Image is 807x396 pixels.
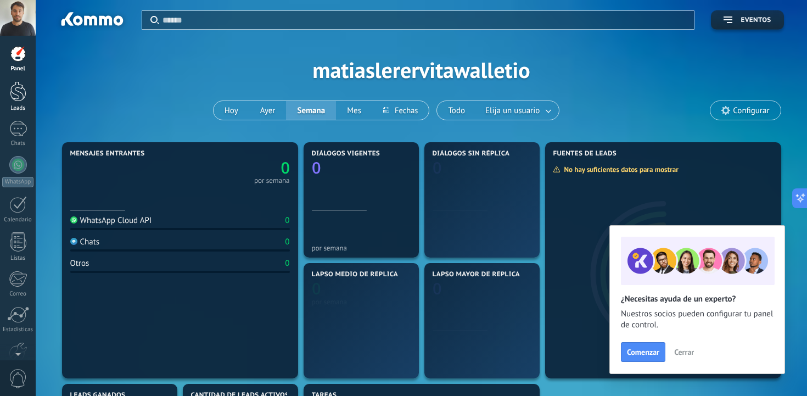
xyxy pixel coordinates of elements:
div: Panel [2,65,34,72]
span: Eventos [741,16,771,24]
span: Elija un usuario [483,103,542,118]
div: por semana [312,298,411,306]
div: No hay suficientes datos para mostrar [553,165,686,174]
div: Chats [70,237,100,247]
span: Diálogos sin réplica [433,150,510,158]
button: Mes [336,101,372,120]
text: 0 [312,278,321,299]
span: Nuestros socios pueden configurar tu panel de control. [621,309,774,331]
button: Elija un usuario [476,101,559,120]
div: 0 [285,215,289,226]
div: Listas [2,255,34,262]
h2: ¿Necesitas ayuda de un experto? [621,294,774,304]
span: Comenzar [627,348,659,356]
text: 0 [433,157,442,179]
button: Cerrar [669,344,699,360]
div: WhatsApp Cloud API [70,215,152,226]
span: Cerrar [674,348,694,356]
div: 0 [285,258,289,269]
span: Configurar [733,106,769,115]
button: Fechas [372,101,429,120]
a: 0 [180,157,290,179]
span: Diálogos vigentes [312,150,380,158]
button: Hoy [214,101,249,120]
button: Todo [437,101,476,120]
span: Fuentes de leads [553,150,617,158]
div: por semana [312,244,411,252]
div: por semana [433,244,531,252]
text: 0 [312,157,321,179]
span: Lapso medio de réplica [312,271,399,278]
button: Comenzar [621,342,665,362]
button: Eventos [711,10,783,30]
text: 0 [281,157,290,179]
div: WhatsApp [2,177,33,187]
div: Otros [70,258,89,269]
div: Chats [2,140,34,147]
div: Correo [2,291,34,298]
img: Chats [70,238,77,245]
img: WhatsApp Cloud API [70,216,77,224]
div: 0 [285,237,289,247]
button: Semana [286,101,336,120]
div: Calendario [2,216,34,224]
div: por semana [254,178,290,183]
text: 0 [433,278,442,299]
div: Estadísticas [2,326,34,333]
button: Ayer [249,101,287,120]
span: Lapso mayor de réplica [433,271,520,278]
div: Leads [2,105,34,112]
span: Mensajes entrantes [70,150,145,158]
